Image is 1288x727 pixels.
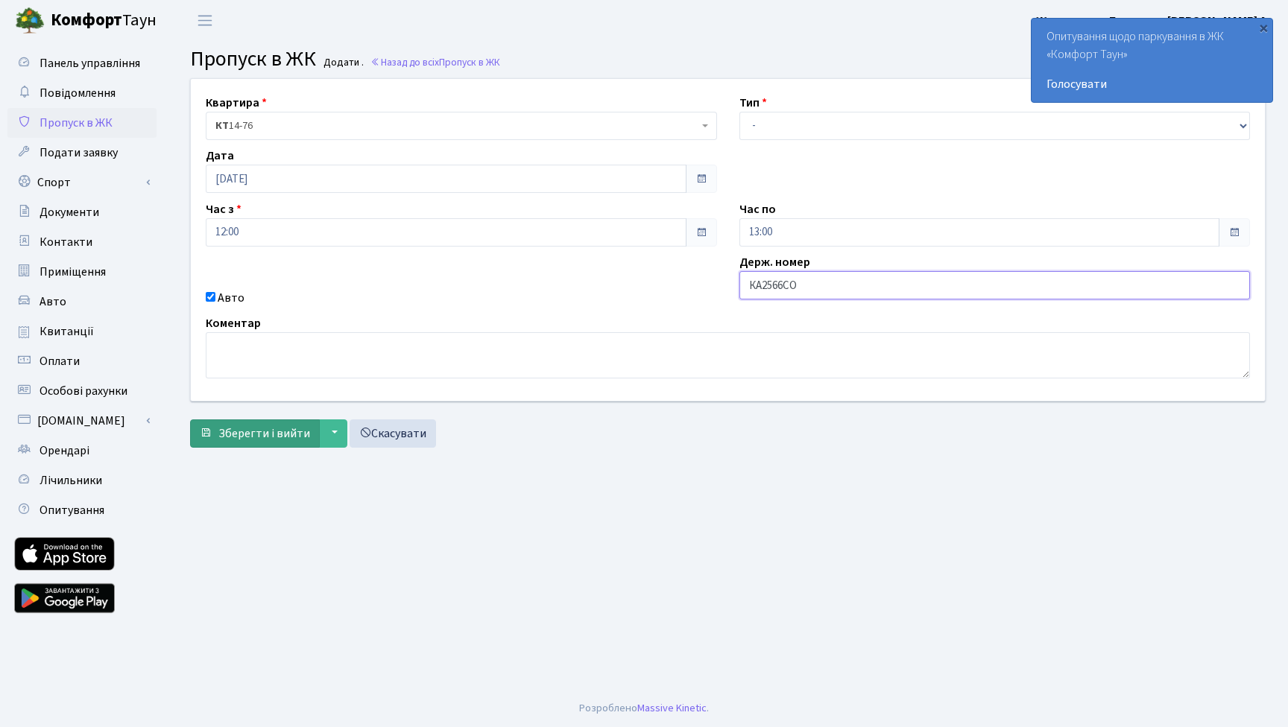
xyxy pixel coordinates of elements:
a: Лічильники [7,466,157,495]
a: Назад до всіхПропуск в ЖК [370,55,500,69]
span: Особові рахунки [40,383,127,399]
a: [DOMAIN_NAME] [7,406,157,436]
span: Квитанції [40,323,94,340]
span: Оплати [40,353,80,369]
a: Приміщення [7,257,157,287]
a: Авто [7,287,157,317]
a: Massive Kinetic [637,700,707,716]
a: Документи [7,197,157,227]
button: Переключити навігацію [186,8,224,33]
b: Жаглевська-Баранова [PERSON_NAME] А. [1036,13,1270,29]
a: Жаглевська-Баранова [PERSON_NAME] А. [1036,12,1270,30]
a: Скасувати [350,419,436,448]
span: Пропуск в ЖК [439,55,500,69]
span: Орендарі [40,442,89,459]
span: Зберегти і вийти [218,425,310,442]
div: Розроблено . [579,700,709,717]
div: × [1256,20,1271,35]
a: Подати заявку [7,138,157,168]
span: Панель управління [40,55,140,72]
a: Особові рахунки [7,376,157,406]
span: Пропуск в ЖК [190,44,316,74]
a: Повідомлення [7,78,157,108]
label: Авто [218,289,244,307]
button: Зберегти і вийти [190,419,320,448]
span: <b>КТ</b>&nbsp;&nbsp;&nbsp;&nbsp;14-76 [215,118,698,133]
span: Подати заявку [40,145,118,161]
b: КТ [215,118,229,133]
label: Дата [206,147,234,165]
span: Пропуск в ЖК [40,115,113,131]
b: Комфорт [51,8,122,32]
label: Коментар [206,314,261,332]
img: logo.png [15,6,45,36]
a: Квитанції [7,317,157,346]
a: Панель управління [7,48,157,78]
label: Квартира [206,94,267,112]
span: Документи [40,204,99,220]
div: Опитування щодо паркування в ЖК «Комфорт Таун» [1032,19,1272,102]
span: Таун [51,8,157,34]
span: Авто [40,293,66,310]
span: Повідомлення [40,85,116,101]
small: Додати . [321,57,364,69]
span: Лічильники [40,472,102,489]
a: Спорт [7,168,157,197]
label: Час по [739,200,776,218]
a: Контакти [7,227,157,257]
input: AA0001AA [739,271,1251,299]
label: Тип [739,94,767,112]
span: <b>КТ</b>&nbsp;&nbsp;&nbsp;&nbsp;14-76 [206,112,717,140]
a: Голосувати [1046,75,1257,93]
label: Час з [206,200,241,218]
span: Контакти [40,234,92,250]
label: Держ. номер [739,253,810,271]
a: Орендарі [7,436,157,466]
span: Опитування [40,502,104,518]
a: Опитування [7,495,157,525]
a: Оплати [7,346,157,376]
a: Пропуск в ЖК [7,108,157,138]
span: Приміщення [40,264,106,280]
